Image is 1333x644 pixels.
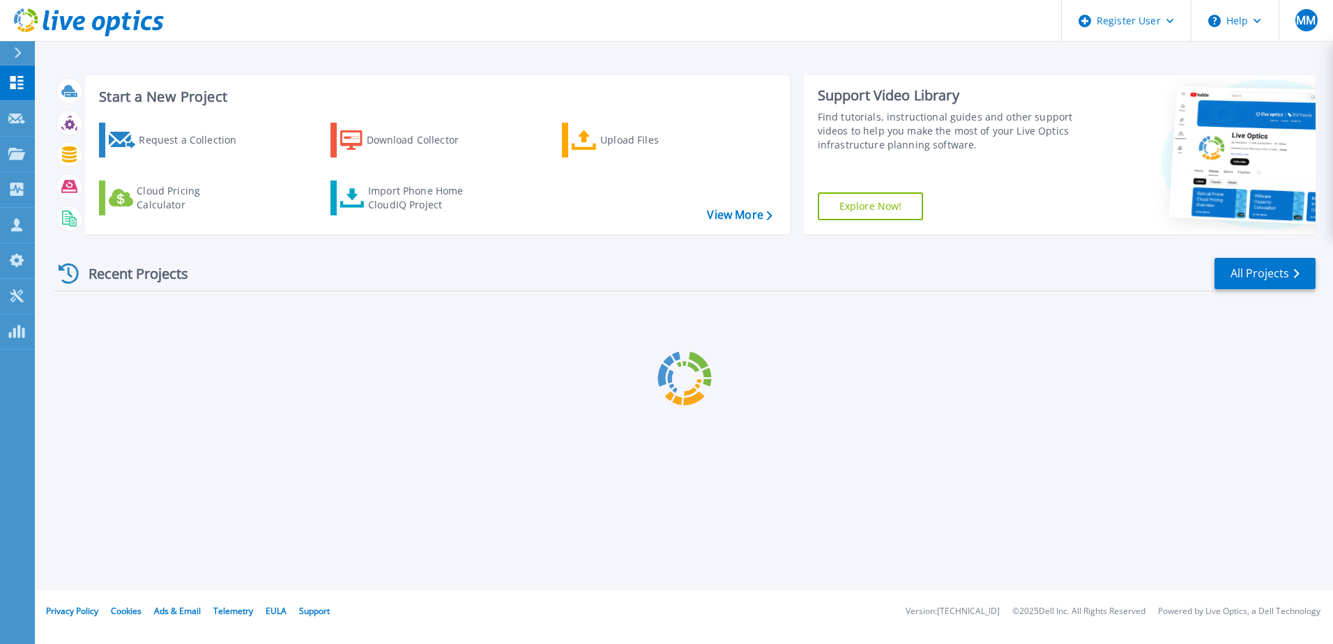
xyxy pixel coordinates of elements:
a: Download Collector [330,123,486,158]
a: Upload Files [562,123,717,158]
div: Find tutorials, instructional guides and other support videos to help you make the most of your L... [818,110,1079,152]
div: Download Collector [367,126,478,154]
a: Telemetry [213,605,253,617]
div: Upload Files [600,126,712,154]
a: Ads & Email [154,605,201,617]
div: Request a Collection [139,126,250,154]
a: Cloud Pricing Calculator [99,181,254,215]
div: Support Video Library [818,86,1079,105]
a: View More [707,208,772,222]
a: Support [299,605,330,617]
div: Import Phone Home CloudIQ Project [368,184,477,212]
div: Cloud Pricing Calculator [137,184,248,212]
a: Cookies [111,605,142,617]
a: EULA [266,605,287,617]
a: Privacy Policy [46,605,98,617]
a: Request a Collection [99,123,254,158]
h3: Start a New Project [99,89,772,105]
a: All Projects [1214,258,1316,289]
span: MM [1296,15,1316,26]
a: Explore Now! [818,192,924,220]
li: Powered by Live Optics, a Dell Technology [1158,607,1320,616]
div: Recent Projects [54,256,207,291]
li: © 2025 Dell Inc. All Rights Reserved [1012,607,1145,616]
li: Version: [TECHNICAL_ID] [906,607,1000,616]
